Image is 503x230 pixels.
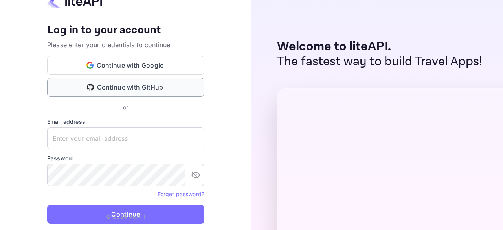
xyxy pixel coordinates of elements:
input: Enter your email address [47,127,204,149]
label: Email address [47,118,204,126]
button: Continue [47,205,204,224]
p: Welcome to liteAPI. [277,39,483,54]
p: © 2025 liteAPI [106,212,145,221]
p: or [123,103,128,111]
button: Continue with Google [47,56,204,75]
p: Please enter your credentials to continue [47,40,204,50]
p: The fastest way to build Travel Apps! [277,54,483,69]
button: Continue with GitHub [47,78,204,97]
a: Forget password? [158,191,204,197]
a: Forget password? [158,190,204,198]
button: toggle password visibility [188,167,204,183]
h4: Log in to your account [47,24,204,37]
label: Password [47,154,204,162]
